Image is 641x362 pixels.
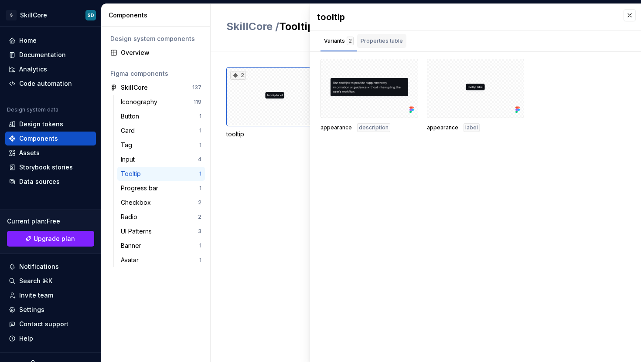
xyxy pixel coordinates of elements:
[121,169,144,178] div: Tooltip
[117,239,205,253] a: Banner1
[19,305,44,314] div: Settings
[198,228,201,235] div: 3
[19,262,59,271] div: Notifications
[226,130,323,139] div: tooltip
[34,234,75,243] span: Upgrade plan
[121,198,154,207] div: Checkbox
[19,65,47,74] div: Analytics
[107,46,205,60] a: Overview
[117,124,205,138] a: Card1
[117,181,205,195] a: Progress bar1
[117,152,205,166] a: Input4
[199,185,201,192] div: 1
[198,213,201,220] div: 2
[226,20,279,33] span: SkillCore /
[88,12,94,19] div: SD
[194,98,201,105] div: 119
[121,227,155,236] div: UI Patterns
[5,160,96,174] a: Storybook stories
[5,132,96,145] a: Components
[121,241,145,250] div: Banner
[7,106,58,113] div: Design system data
[6,10,17,20] div: S
[199,127,201,134] div: 1
[19,177,60,186] div: Data sources
[361,37,403,45] div: Properties table
[121,83,148,92] div: SkillCore
[192,84,201,91] div: 137
[5,274,96,288] button: Search ⌘K
[121,256,142,264] div: Avatar
[5,175,96,189] a: Data sources
[5,288,96,302] a: Invite team
[199,170,201,177] div: 1
[5,146,96,160] a: Assets
[359,124,389,131] span: description
[117,109,205,123] a: Button1
[317,11,615,23] div: tooltip
[5,48,96,62] a: Documentation
[19,134,58,143] div: Components
[465,124,478,131] span: label
[121,112,143,121] div: Button
[117,253,205,267] a: Avatar1
[198,156,201,163] div: 4
[226,20,381,34] h2: Tooltip
[5,317,96,331] button: Contact support
[19,51,66,59] div: Documentation
[5,62,96,76] a: Analytics
[110,69,201,78] div: Figma components
[19,36,37,45] div: Home
[324,37,354,45] div: Variants
[320,124,352,131] span: appearance
[19,149,40,157] div: Assets
[2,6,99,24] button: SSkillCoreSD
[121,184,162,193] div: Progress bar
[347,37,354,45] div: 2
[117,196,205,210] a: Checkbox2
[230,71,246,80] div: 2
[117,95,205,109] a: Iconography119
[121,48,201,57] div: Overview
[5,117,96,131] a: Design tokens
[19,320,68,328] div: Contact support
[117,138,205,152] a: Tag1
[19,291,53,300] div: Invite team
[19,334,33,343] div: Help
[19,120,63,129] div: Design tokens
[19,163,73,172] div: Storybook stories
[121,126,138,135] div: Card
[5,303,96,317] a: Settings
[20,11,47,20] div: SkillCore
[427,124,458,131] span: appearance
[199,242,201,249] div: 1
[5,332,96,345] button: Help
[199,142,201,149] div: 1
[117,167,205,181] a: Tooltip1
[121,98,161,106] div: Iconography
[7,217,94,226] div: Current plan : Free
[199,257,201,264] div: 1
[5,260,96,274] button: Notifications
[19,79,72,88] div: Code automation
[110,34,201,43] div: Design system components
[121,155,138,164] div: Input
[117,224,205,238] a: UI Patterns3
[5,34,96,47] a: Home
[7,231,94,247] a: Upgrade plan
[198,199,201,206] div: 2
[109,11,207,20] div: Components
[121,141,136,149] div: Tag
[107,81,205,95] a: SkillCore137
[199,113,201,120] div: 1
[117,210,205,224] a: Radio2
[19,277,52,285] div: Search ⌘K
[5,77,96,91] a: Code automation
[121,213,141,221] div: Radio
[226,67,323,139] div: 2tooltip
